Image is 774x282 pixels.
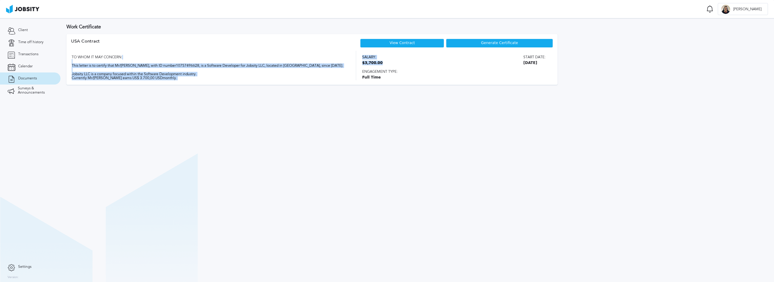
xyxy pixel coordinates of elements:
[718,3,768,15] button: G[PERSON_NAME]
[71,39,100,51] div: USA Contract
[67,24,768,30] h3: Work Certificate
[18,86,53,95] span: Surveys & Announcements
[362,55,383,59] span: Salary:
[721,5,730,14] div: G
[389,41,415,45] a: View Contract
[18,40,44,44] span: Time off history
[523,55,545,59] span: Start date:
[8,276,19,279] label: Version:
[18,76,37,81] span: Documents
[523,61,545,65] span: [DATE]
[18,64,33,69] span: Calendar
[362,70,545,74] span: Engagement type:
[481,41,518,45] span: Generate Certificate
[71,51,345,80] div: TO WHOM IT MAY CONCERN: This letter is to certify that Mr/[PERSON_NAME], with ID number 107574966...
[362,61,383,65] span: $3,700.00
[18,265,31,269] span: Settings
[362,75,545,80] span: Full Time
[6,5,39,13] img: ab4bad089aa723f57921c736e9817d99.png
[18,28,28,32] span: Client
[18,52,38,56] span: Transactions
[730,7,765,11] span: [PERSON_NAME]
